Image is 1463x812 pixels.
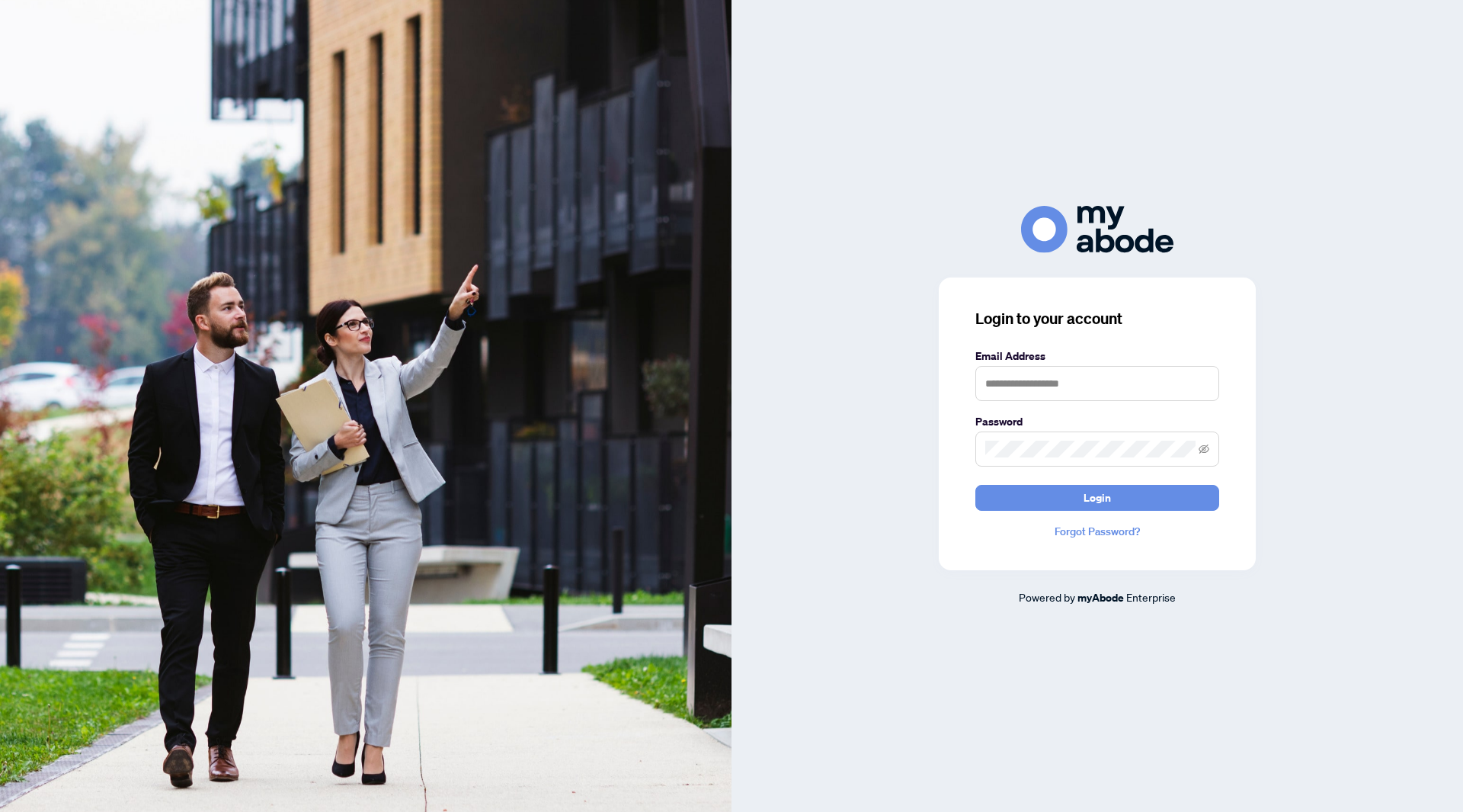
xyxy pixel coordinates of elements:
label: Password [975,413,1219,430]
label: Email Address [975,348,1219,364]
img: ma-logo [1021,206,1173,252]
a: Forgot Password? [975,523,1219,540]
h3: Login to your account [975,308,1219,329]
span: Login [1084,486,1111,510]
span: eye-invisible [1199,444,1209,454]
a: myAbode [1077,589,1124,606]
span: Enterprise [1126,590,1176,604]
span: Powered by [1019,590,1075,604]
button: Login [975,485,1219,511]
